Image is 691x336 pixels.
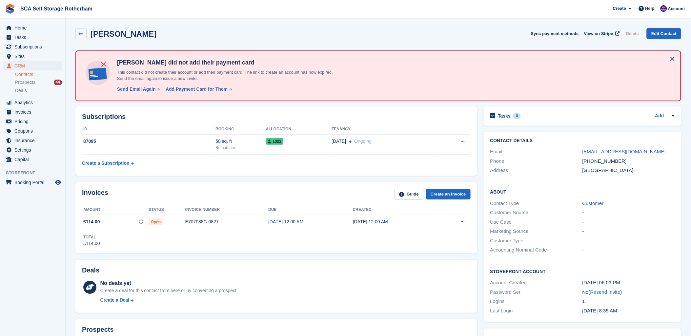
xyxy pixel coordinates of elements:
span: Booking Portal [14,178,54,187]
span: Analytics [14,98,54,107]
span: £114.00 [83,218,100,225]
a: menu [3,33,62,42]
span: Settings [14,145,54,155]
a: menu [3,178,62,187]
span: Prospects [15,79,35,85]
h2: Invoices [82,189,108,200]
span: Subscriptions [14,42,54,51]
span: [DATE] [332,138,346,145]
div: Marketing Source [490,228,582,235]
span: ( ) [589,289,622,295]
h2: About [490,188,675,195]
div: Customer Source [490,209,582,216]
a: Edit Contact [647,28,681,39]
h2: Storefront Account [490,268,675,274]
div: - [582,218,675,226]
a: Deals [15,87,62,94]
h2: [PERSON_NAME] [91,29,156,38]
a: Prospects 44 [15,79,62,86]
h2: Tasks [498,113,511,119]
div: [DATE] 12:00 AM [353,218,437,225]
div: Account Created [490,279,582,287]
div: [GEOGRAPHIC_DATA] [582,167,675,174]
span: Open [149,219,163,225]
div: Address [490,167,582,174]
button: Sync payment methods [531,28,579,39]
time: 2025-08-16 07:35:38 UTC [582,308,617,313]
span: Storefront [6,170,65,176]
div: Email [490,148,582,156]
th: Due [268,205,353,215]
span: Home [14,23,54,32]
div: 1 [582,298,675,305]
div: Total [83,234,100,240]
div: 50 sq. ft [215,138,266,145]
span: Sites [14,52,54,61]
span: View on Stripe [584,30,613,37]
a: Create an Invoice [426,189,471,200]
div: Create a Subscription [82,160,130,167]
div: Customer Type [490,237,582,245]
a: menu [3,23,62,32]
img: stora-icon-8386f47178a22dfd0bd8f6a31ec36ba5ce8667c1dd55bd0f319d3a0aa187defe.svg [5,4,15,14]
span: Ongoing [354,139,372,144]
a: Create a Deal [100,297,238,304]
th: Status [149,205,185,215]
a: menu [3,126,62,136]
a: menu [3,98,62,107]
a: menu [3,52,62,61]
span: Insurance [14,136,54,145]
h2: Deals [82,267,99,274]
h2: Contact Details [490,138,675,143]
a: Guide [395,189,423,200]
span: Help [645,5,655,12]
th: Tenancy [332,124,435,135]
a: SCA Self Storage Rotherham [18,3,95,14]
a: Resend Invite [590,289,620,295]
div: Create a deal for this contact from here or by converting a prospect. [100,287,238,294]
div: Logins [490,298,582,305]
div: 0 [513,113,521,119]
div: Phone [490,158,582,165]
div: - [582,228,675,235]
div: E707088C-0827 [185,218,268,225]
div: - [582,209,675,216]
h2: Subscriptions [82,113,471,121]
div: [DATE] 06:03 PM [582,279,675,287]
a: [EMAIL_ADDRESS][DOMAIN_NAME] [582,149,666,154]
a: menu [3,145,62,155]
a: menu [3,155,62,164]
span: Account [668,6,685,12]
a: menu [3,136,62,145]
img: no-card-linked-e7822e413c904bf8b177c4d89f31251c4716f9871600ec3ca5bfc59e148c83f4.svg [84,59,112,87]
div: No [582,289,675,296]
th: ID [82,124,215,135]
span: Coupons [14,126,54,136]
th: Amount [82,205,149,215]
a: Customer [582,200,604,206]
div: Last Login [490,307,582,315]
div: Send Email Again [117,86,156,93]
a: Contacts [15,71,62,78]
div: Use Case [490,218,582,226]
a: menu [3,117,62,126]
a: Add Payment Card for Them [163,86,233,93]
div: No deals yet [100,279,238,287]
div: [DATE] 12:00 AM [268,218,353,225]
div: - [582,246,675,254]
span: Tasks [14,33,54,42]
a: Preview store [54,178,62,186]
span: 1322 [266,138,284,145]
a: menu [3,61,62,70]
div: £114.00 [83,240,100,247]
div: Create a Deal [100,297,130,304]
h4: [PERSON_NAME] did not add their payment card [114,59,344,66]
th: Invoice number [185,205,268,215]
th: Created [353,205,437,215]
div: 44 [54,80,62,85]
a: Add [655,112,664,120]
a: View on Stripe [581,28,621,39]
th: Booking [215,124,266,135]
p: This contact did not create their account or add their payment card. The link to create an accoun... [114,69,344,82]
div: Password Set [490,289,582,296]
